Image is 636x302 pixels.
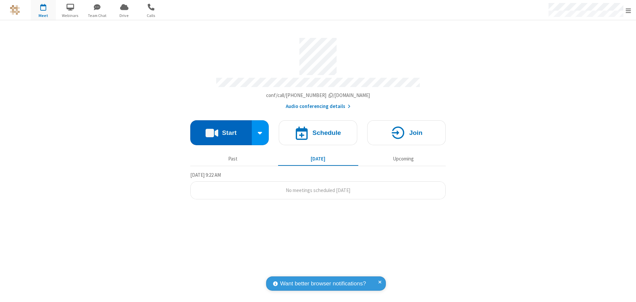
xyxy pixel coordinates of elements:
span: [DATE] 9:22 AM [190,172,221,178]
h4: Schedule [312,130,341,136]
span: Drive [112,13,137,19]
button: Join [367,120,446,145]
span: No meetings scheduled [DATE] [286,187,350,193]
span: Copy my meeting room link [266,92,370,98]
section: Account details [190,33,446,110]
button: Copy my meeting room linkCopy my meeting room link [266,92,370,99]
button: Upcoming [363,152,443,165]
span: Calls [139,13,164,19]
button: Past [193,152,273,165]
button: Audio conferencing details [286,103,351,110]
h4: Join [409,130,422,136]
span: Want better browser notifications? [280,279,366,288]
button: Start [190,120,252,145]
img: QA Selenium DO NOT DELETE OR CHANGE [10,5,20,15]
span: Webinars [58,13,83,19]
div: Start conference options [252,120,269,145]
button: Schedule [279,120,357,145]
span: Team Chat [85,13,110,19]
section: Today's Meetings [190,171,446,200]
button: [DATE] [278,152,358,165]
h4: Start [222,130,237,136]
span: Meet [31,13,56,19]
